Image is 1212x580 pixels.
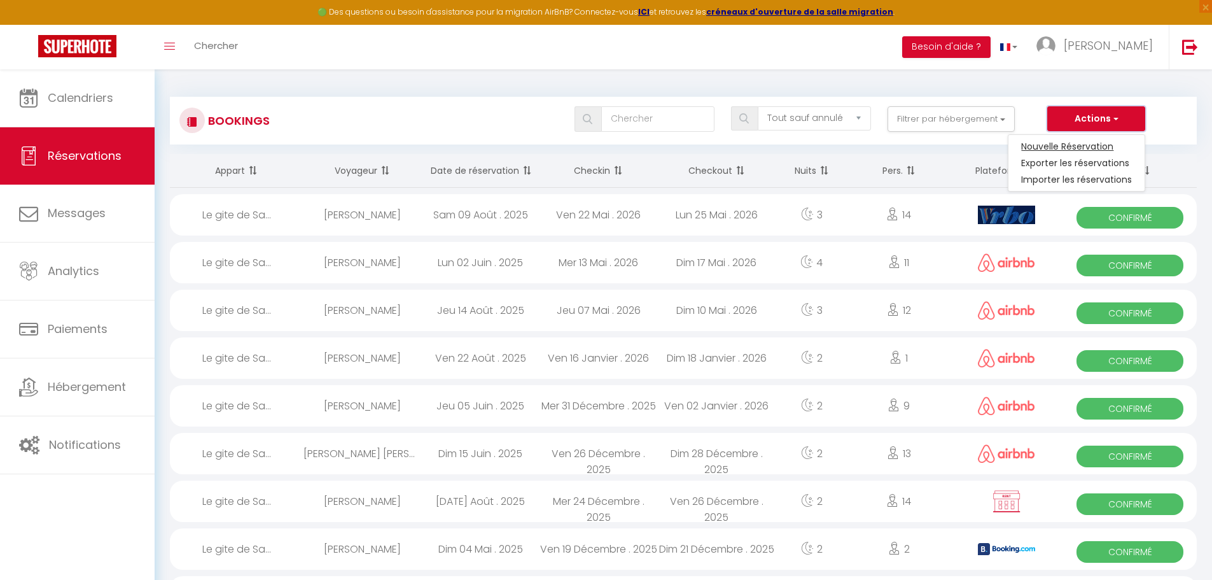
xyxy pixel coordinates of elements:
[776,154,847,188] th: Sort by nights
[170,154,303,188] th: Sort by rentals
[951,154,1064,188] th: Sort by channel
[10,5,48,43] button: Ouvrir le widget de chat LiveChat
[847,154,950,188] th: Sort by people
[38,35,116,57] img: Super Booking
[601,106,714,132] input: Chercher
[49,437,121,453] span: Notifications
[48,321,108,337] span: Paiements
[1047,106,1145,132] button: Actions
[638,6,650,17] a: ICI
[1036,36,1055,55] img: ...
[1064,38,1153,53] span: [PERSON_NAME]
[1182,39,1198,55] img: logout
[1027,25,1169,69] a: ... [PERSON_NAME]
[48,90,113,106] span: Calendriers
[205,106,270,135] h3: Bookings
[1008,171,1145,188] a: Importer les réservations
[658,154,776,188] th: Sort by checkout
[1008,138,1145,155] a: Nouvelle Réservation
[706,6,893,17] a: créneaux d'ouverture de la salle migration
[48,379,126,395] span: Hébergement
[194,39,238,52] span: Chercher
[421,154,540,188] th: Sort by booking date
[902,36,991,58] button: Besoin d'aide ?
[540,154,658,188] th: Sort by checkin
[303,154,422,188] th: Sort by guest
[48,205,106,221] span: Messages
[48,148,122,164] span: Réservations
[48,263,99,279] span: Analytics
[1008,155,1145,171] a: Exporter les réservations
[888,106,1015,132] button: Filtrer par hébergement
[185,25,247,69] a: Chercher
